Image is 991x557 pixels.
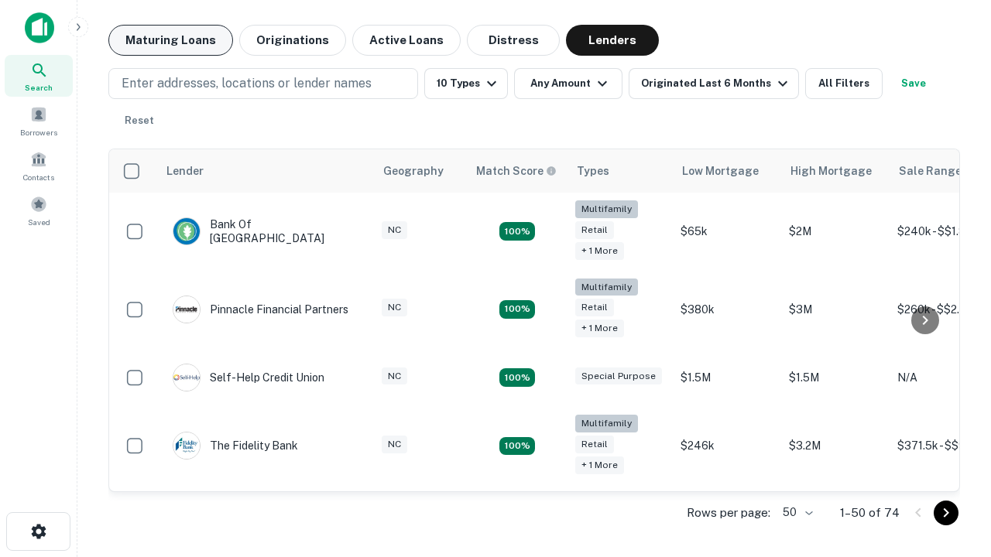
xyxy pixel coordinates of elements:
[476,162,557,179] div: Capitalize uses an advanced AI algorithm to match your search with the best lender. The match sco...
[173,218,200,244] img: picture
[115,105,164,136] button: Reset
[889,68,938,99] button: Save your search to get updates of matches that match your search criteria.
[641,74,792,93] div: Originated Last 6 Months
[374,149,467,193] th: Geography
[157,149,374,193] th: Lender
[499,222,535,241] div: Matching Properties: 17, hasApolloMatch: undefined
[28,216,50,228] span: Saved
[173,217,358,245] div: Bank Of [GEOGRAPHIC_DATA]
[352,25,461,56] button: Active Loans
[687,504,770,522] p: Rows per page:
[108,68,418,99] button: Enter addresses, locations or lender names
[514,68,622,99] button: Any Amount
[673,271,781,349] td: $380k
[840,504,900,522] p: 1–50 of 74
[383,162,444,180] div: Geography
[673,193,781,271] td: $65k
[568,149,673,193] th: Types
[5,145,73,186] a: Contacts
[781,348,890,407] td: $1.5M
[173,364,324,391] div: Self-help Credit Union
[575,320,624,337] div: + 1 more
[173,296,348,323] div: Pinnacle Financial Partners
[575,278,638,296] div: Multifamily
[5,55,73,97] a: Search
[914,433,991,507] iframe: Chat Widget
[122,74,372,93] p: Enter addresses, locations or lender names
[575,299,614,316] div: Retail
[790,162,872,180] div: High Mortgage
[575,221,614,239] div: Retail
[781,193,890,271] td: $2M
[20,126,57,138] span: Borrowers
[108,25,233,56] button: Maturing Loans
[23,171,54,183] span: Contacts
[239,25,346,56] button: Originations
[899,162,962,180] div: Sale Range
[499,368,535,387] div: Matching Properties: 11, hasApolloMatch: undefined
[173,432,200,459] img: picture
[805,68,883,99] button: All Filters
[575,242,624,260] div: + 1 more
[566,25,659,56] button: Lenders
[166,162,204,180] div: Lender
[577,162,609,180] div: Types
[382,367,407,385] div: NC
[382,436,407,453] div: NC
[499,437,535,456] div: Matching Properties: 10, hasApolloMatch: undefined
[673,407,781,485] td: $246k
[682,162,759,180] div: Low Mortgage
[499,300,535,319] div: Matching Properties: 17, hasApolloMatch: undefined
[5,100,73,142] a: Borrowers
[173,432,298,460] div: The Fidelity Bank
[424,68,508,99] button: 10 Types
[934,501,958,525] button: Go to next page
[777,501,815,524] div: 50
[575,436,614,453] div: Retail
[467,25,560,56] button: Distress
[25,12,54,43] img: capitalize-icon.png
[629,68,799,99] button: Originated Last 6 Months
[25,81,53,94] span: Search
[382,221,407,239] div: NC
[673,149,781,193] th: Low Mortgage
[781,407,890,485] td: $3.2M
[5,190,73,231] a: Saved
[781,149,890,193] th: High Mortgage
[575,456,624,474] div: + 1 more
[173,364,200,391] img: picture
[476,162,554,179] h6: Match Score
[382,299,407,316] div: NC
[575,200,638,218] div: Multifamily
[173,296,200,323] img: picture
[467,149,568,193] th: Capitalize uses an advanced AI algorithm to match your search with the best lender. The match sco...
[781,271,890,349] td: $3M
[575,415,638,432] div: Multifamily
[575,367,662,385] div: Special Purpose
[673,348,781,407] td: $1.5M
